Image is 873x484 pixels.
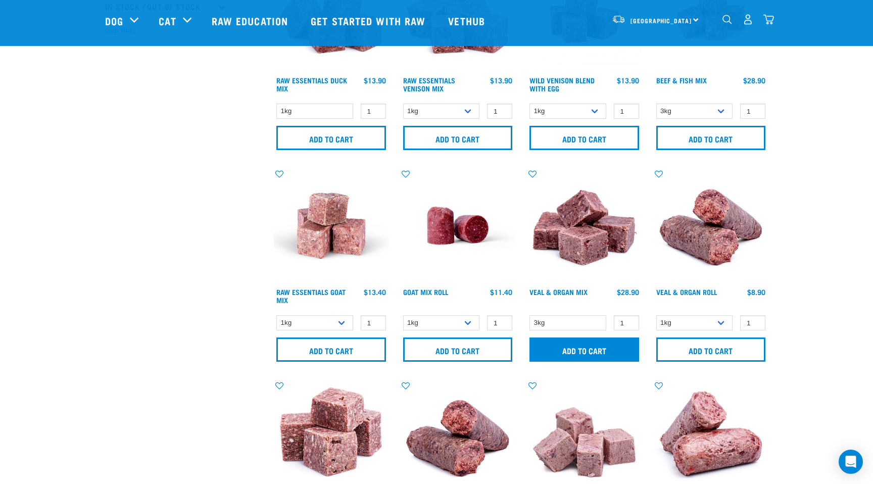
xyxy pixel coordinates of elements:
input: 1 [487,315,512,331]
a: Wild Venison Blend with Egg [529,78,595,90]
img: Raw Essentials Chicken Lamb Beef Bulk Minced Raw Dog Food Roll Unwrapped [401,168,515,283]
a: Cat [159,13,176,28]
input: Add to cart [656,337,766,362]
div: $13.90 [364,76,386,84]
input: 1 [614,104,639,119]
a: Raw Essentials Venison Mix [403,78,455,90]
a: Veal & Organ Roll [656,290,717,294]
input: 1 [487,104,512,119]
a: Vethub [438,1,498,41]
a: Dog [105,13,123,28]
a: Raw Essentials Goat Mix [276,290,346,302]
input: 1 [740,104,765,119]
a: Goat Mix Roll [403,290,448,294]
input: Add to cart [656,126,766,150]
input: Add to cart [276,126,386,150]
div: $13.90 [617,76,639,84]
input: 1 [614,315,639,331]
a: Veal & Organ Mix [529,290,588,294]
img: Goat M Ix 38448 [274,168,389,283]
div: $28.90 [617,288,639,296]
img: van-moving.png [612,15,625,24]
a: Get started with Raw [301,1,438,41]
img: home-icon@2x.png [763,14,774,25]
input: 1 [361,104,386,119]
a: Raw Essentials Duck Mix [276,78,347,90]
div: $11.40 [490,288,512,296]
input: 1 [740,315,765,331]
div: Open Intercom Messenger [839,450,863,474]
input: Add to cart [276,337,386,362]
input: Add to cart [403,126,513,150]
div: $8.90 [747,288,765,296]
img: home-icon-1@2x.png [722,15,732,24]
input: Add to cart [529,337,639,362]
input: Add to cart [403,337,513,362]
div: $28.90 [743,76,765,84]
div: $13.90 [490,76,512,84]
img: 1158 Veal Organ Mix 01 [527,168,642,283]
a: Beef & Fish Mix [656,78,707,82]
input: 1 [361,315,386,331]
img: user.png [743,14,753,25]
img: Veal Organ Mix Roll 01 [654,168,768,283]
input: Add to cart [529,126,639,150]
div: $13.40 [364,288,386,296]
a: Raw Education [202,1,301,41]
span: [GEOGRAPHIC_DATA] [630,19,692,22]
